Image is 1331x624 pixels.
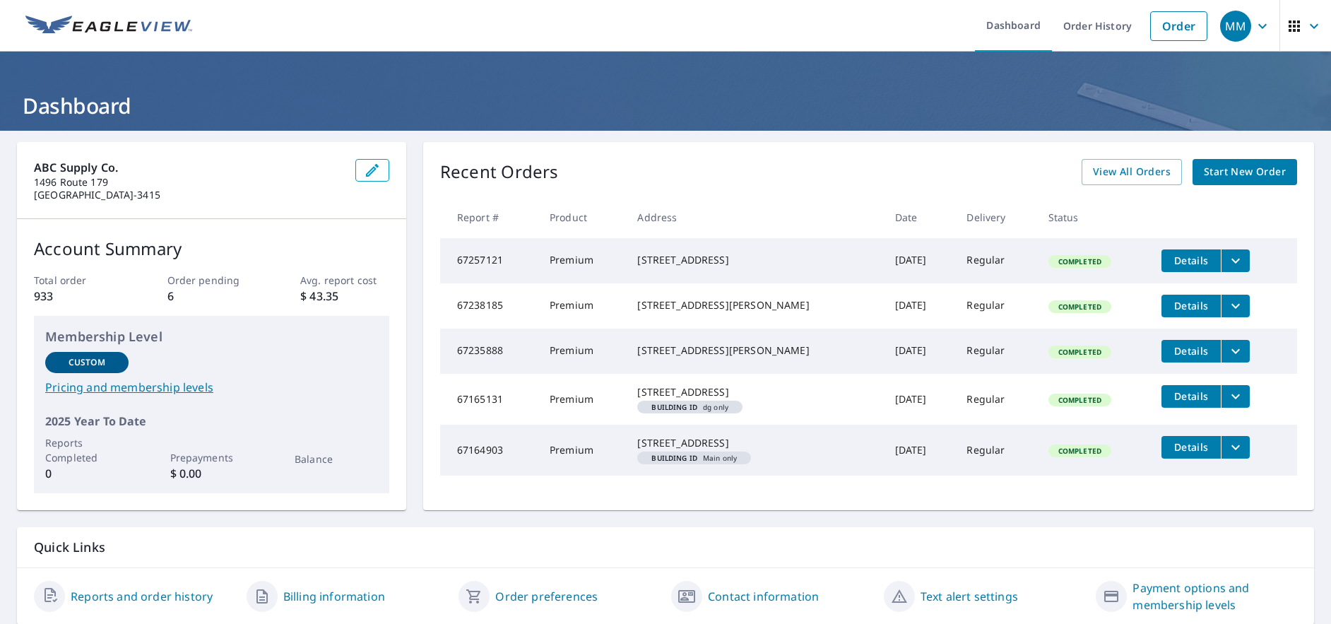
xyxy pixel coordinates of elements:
p: 1496 Route 179 [34,176,344,189]
td: Regular [955,238,1036,283]
td: Premium [538,425,626,476]
button: detailsBtn-67235888 [1161,340,1221,363]
button: detailsBtn-67238185 [1161,295,1221,317]
span: Details [1170,344,1212,358]
td: Regular [955,425,1036,476]
td: [DATE] [884,283,956,329]
button: filesDropdownBtn-67164903 [1221,436,1250,459]
td: Premium [538,329,626,374]
span: Completed [1050,257,1110,266]
th: Address [626,196,883,238]
span: Details [1170,389,1212,403]
td: [DATE] [884,425,956,476]
a: Order preferences [495,588,598,605]
p: Recent Orders [440,159,559,185]
span: Details [1170,440,1212,454]
th: Report # [440,196,538,238]
p: 6 [167,288,256,305]
p: Custom [69,356,105,369]
td: Premium [538,283,626,329]
td: [DATE] [884,238,956,283]
p: Avg. report cost [300,273,389,288]
p: Total order [34,273,123,288]
button: filesDropdownBtn-67235888 [1221,340,1250,363]
p: Account Summary [34,236,389,261]
a: Pricing and membership levels [45,379,378,396]
td: Regular [955,329,1036,374]
h1: Dashboard [17,91,1314,120]
img: EV Logo [25,16,192,37]
th: Delivery [955,196,1036,238]
span: Completed [1050,347,1110,357]
span: View All Orders [1093,163,1171,181]
span: Main only [643,454,745,461]
td: 67165131 [440,374,538,425]
th: Date [884,196,956,238]
th: Status [1037,196,1151,238]
div: [STREET_ADDRESS] [637,253,872,267]
button: filesDropdownBtn-67257121 [1221,249,1250,272]
p: Balance [295,452,378,466]
td: 67238185 [440,283,538,329]
td: 67235888 [440,329,538,374]
span: dg only [643,404,737,411]
button: detailsBtn-67165131 [1161,385,1221,408]
td: [DATE] [884,329,956,374]
span: Completed [1050,302,1110,312]
span: Completed [1050,446,1110,456]
p: $ 43.35 [300,288,389,305]
p: 0 [45,465,129,482]
p: Membership Level [45,327,378,346]
em: Building ID [651,404,697,411]
th: Product [538,196,626,238]
p: $ 0.00 [170,465,254,482]
td: Regular [955,283,1036,329]
p: Reports Completed [45,435,129,465]
a: Payment options and membership levels [1132,579,1297,613]
a: Start New Order [1193,159,1297,185]
button: detailsBtn-67164903 [1161,436,1221,459]
div: [STREET_ADDRESS][PERSON_NAME] [637,298,872,312]
em: Building ID [651,454,697,461]
button: detailsBtn-67257121 [1161,249,1221,272]
td: Regular [955,374,1036,425]
div: [STREET_ADDRESS] [637,385,872,399]
td: Premium [538,238,626,283]
p: Quick Links [34,538,1297,556]
a: View All Orders [1082,159,1182,185]
span: Details [1170,299,1212,312]
a: Contact information [708,588,819,605]
span: Start New Order [1204,163,1286,181]
a: Text alert settings [921,588,1018,605]
div: [STREET_ADDRESS][PERSON_NAME] [637,343,872,358]
p: 933 [34,288,123,305]
a: Billing information [283,588,385,605]
a: Reports and order history [71,588,213,605]
td: 67257121 [440,238,538,283]
button: filesDropdownBtn-67238185 [1221,295,1250,317]
span: Completed [1050,395,1110,405]
p: Order pending [167,273,256,288]
td: 67164903 [440,425,538,476]
p: Prepayments [170,450,254,465]
div: MM [1220,11,1251,42]
span: Details [1170,254,1212,267]
td: Premium [538,374,626,425]
p: ABC Supply Co. [34,159,344,176]
p: 2025 Year To Date [45,413,378,430]
button: filesDropdownBtn-67165131 [1221,385,1250,408]
a: Order [1150,11,1207,41]
p: [GEOGRAPHIC_DATA]-3415 [34,189,344,201]
td: [DATE] [884,374,956,425]
div: [STREET_ADDRESS] [637,436,872,450]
